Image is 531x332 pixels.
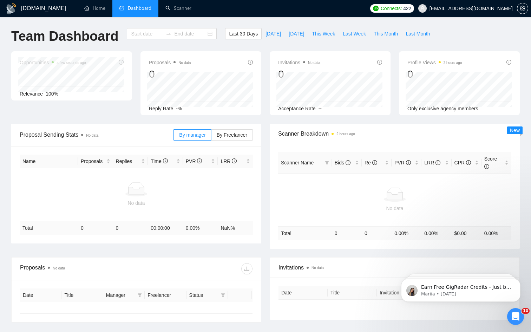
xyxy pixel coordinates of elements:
[20,91,43,97] span: Relevance
[242,266,252,272] span: download
[217,132,247,138] span: By Freelancer
[189,291,218,299] span: Status
[435,160,440,165] span: info-circle
[278,263,511,272] span: Invitations
[138,293,142,297] span: filter
[370,28,402,39] button: This Month
[278,129,511,138] span: Scanner Breakdown
[128,5,151,11] span: Dashboard
[149,58,191,67] span: Proposals
[374,30,398,38] span: This Month
[335,160,350,165] span: Bids
[484,164,489,169] span: info-circle
[343,30,366,38] span: Last Week
[328,286,377,300] th: Title
[394,160,411,165] span: PVR
[84,5,105,11] a: homeHome
[278,106,316,111] span: Acceptance Rate
[377,60,382,65] span: info-circle
[20,263,136,274] div: Proposals
[517,6,528,11] a: setting
[116,157,140,165] span: Replies
[176,106,182,111] span: -%
[219,290,227,300] span: filter
[78,221,113,235] td: 0
[481,226,511,240] td: 0.00 %
[278,286,328,300] th: Date
[78,155,113,168] th: Proposals
[183,221,218,235] td: 0.00 %
[103,288,145,302] th: Manager
[225,28,262,39] button: Last 30 Days
[452,226,481,240] td: $ 0.00
[61,288,103,302] th: Title
[407,58,462,67] span: Profile Views
[186,158,202,164] span: PVR
[281,160,314,165] span: Scanner Name
[381,5,402,12] span: Connects:
[517,3,528,14] button: setting
[407,106,478,111] span: Only exclusive agency members
[241,263,253,274] button: download
[20,130,173,139] span: Proposal Sending Stats
[325,161,329,165] span: filter
[119,6,124,11] span: dashboard
[11,28,118,45] h1: Team Dashboard
[86,134,98,137] span: No data
[285,28,308,39] button: [DATE]
[221,293,225,297] span: filter
[507,308,524,325] iframe: Intercom live chat
[466,160,471,165] span: info-circle
[377,286,426,300] th: Invitation Letter
[506,60,511,65] span: info-circle
[392,226,421,240] td: 0.00 %
[178,61,191,65] span: No data
[308,61,320,65] span: No data
[148,221,183,235] td: 00:00:00
[221,158,237,164] span: LRR
[165,5,191,11] a: searchScanner
[20,288,61,302] th: Date
[421,226,451,240] td: 0.00 %
[166,31,171,37] span: swap-right
[372,160,377,165] span: info-circle
[323,157,330,168] span: filter
[406,30,430,38] span: Last Month
[265,30,281,38] span: [DATE]
[407,67,462,81] div: 0
[365,160,377,165] span: Re
[22,199,250,207] div: No data
[332,226,362,240] td: 0
[53,266,65,270] span: No data
[346,160,350,165] span: info-circle
[6,3,17,14] img: logo
[106,291,135,299] span: Manager
[444,61,462,65] time: 2 hours ago
[136,290,143,300] span: filter
[391,264,531,313] iframe: Intercom notifications message
[262,28,285,39] button: [DATE]
[420,6,425,11] span: user
[406,160,411,165] span: info-circle
[362,226,392,240] td: 0
[151,158,168,164] span: Time
[163,158,168,163] span: info-circle
[312,266,324,270] span: No data
[149,67,191,81] div: 0
[229,30,258,38] span: Last 30 Days
[312,30,335,38] span: This Week
[174,30,206,38] input: End date
[289,30,304,38] span: [DATE]
[517,6,528,11] span: setting
[339,28,370,39] button: Last Week
[454,160,471,165] span: CPR
[402,28,434,39] button: Last Month
[113,155,148,168] th: Replies
[145,288,186,302] th: Freelancer
[278,58,320,67] span: Invitations
[278,226,332,240] td: Total
[278,67,320,81] div: 0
